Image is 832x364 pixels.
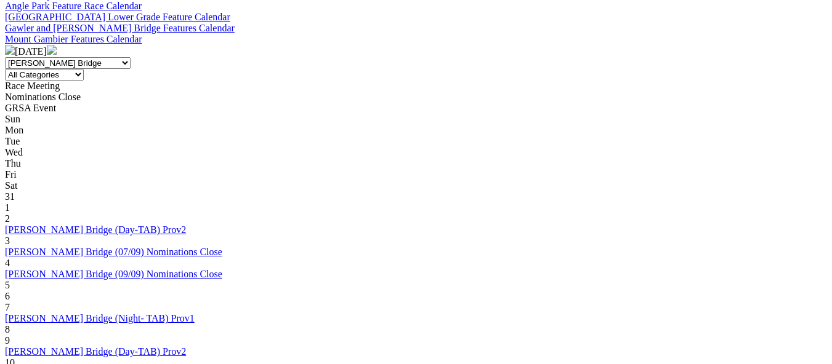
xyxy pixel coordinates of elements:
[5,34,142,44] a: Mount Gambier Features Calendar
[5,1,142,11] a: Angle Park Feature Race Calendar
[5,213,10,224] span: 2
[5,280,10,290] span: 5
[5,335,10,346] span: 9
[5,302,10,312] span: 7
[5,235,10,246] span: 3
[5,23,235,33] a: Gawler and [PERSON_NAME] Bridge Features Calendar
[5,258,10,268] span: 4
[5,324,10,334] span: 8
[5,191,15,202] span: 31
[5,147,827,158] div: Wed
[5,169,827,180] div: Fri
[5,346,186,357] a: [PERSON_NAME] Bridge (Day-TAB) Prov2
[5,45,827,57] div: [DATE]
[5,45,15,55] img: chevron-left-pager-white.svg
[5,291,10,301] span: 6
[5,269,222,279] a: [PERSON_NAME] Bridge (09/09) Nominations Close
[5,92,827,103] div: Nominations Close
[5,136,827,147] div: Tue
[5,114,827,125] div: Sun
[5,247,222,257] a: [PERSON_NAME] Bridge (07/09) Nominations Close
[5,224,186,235] a: [PERSON_NAME] Bridge (Day-TAB) Prov2
[5,202,10,213] span: 1
[47,45,57,55] img: chevron-right-pager-white.svg
[5,158,827,169] div: Thu
[5,103,827,114] div: GRSA Event
[5,12,230,22] a: [GEOGRAPHIC_DATA] Lower Grade Feature Calendar
[5,180,827,191] div: Sat
[5,81,827,92] div: Race Meeting
[5,125,827,136] div: Mon
[5,313,195,323] a: [PERSON_NAME] Bridge (Night- TAB) Prov1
